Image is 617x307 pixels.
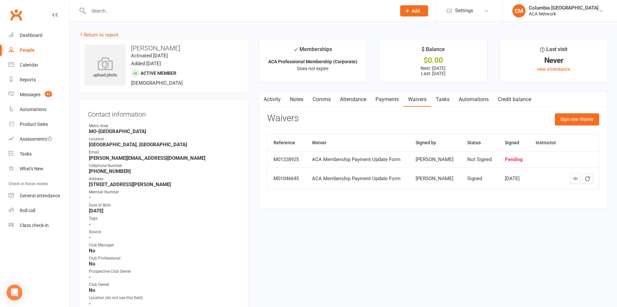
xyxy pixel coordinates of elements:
div: [PERSON_NAME] [416,157,455,162]
div: What's New [20,166,43,171]
div: Source [89,229,240,235]
div: [DATE] [505,176,524,181]
div: Roll call [20,208,35,213]
a: Comms [308,92,335,107]
a: Tasks [431,92,454,107]
div: Class check-in [20,223,49,228]
div: $0.00 [385,57,481,64]
a: Roll call [9,203,69,218]
div: Email [89,149,240,155]
strong: - [89,274,240,280]
th: Signed by [410,134,461,151]
div: Product Sales [20,122,48,127]
div: [PERSON_NAME] [416,176,455,181]
div: Club Owner [89,282,240,288]
h3: [PERSON_NAME] [85,44,243,52]
div: CM [512,4,526,17]
i: ✓ [294,46,298,53]
span: Add [412,8,420,14]
div: Columbia [GEOGRAPHIC_DATA] [529,5,599,11]
div: ACA Membership Payment Update Form [312,176,404,181]
a: What's New [9,161,69,176]
a: Dashboard [9,28,69,43]
th: Status [461,134,499,151]
div: M01328925 [273,157,300,162]
div: Metro Area [89,123,240,129]
div: Club Professional [89,255,240,262]
div: upload photo [85,57,126,79]
div: Never [506,57,602,64]
th: Signed [499,134,530,151]
div: Messages [20,92,40,97]
th: Reference [268,134,306,151]
div: Tasks [20,151,32,156]
h3: Contact information [88,108,240,118]
span: [DEMOGRAPHIC_DATA] [131,80,183,86]
div: M01046645 [273,176,300,181]
div: Tags [89,215,240,222]
a: Credit balance [493,92,536,107]
div: Club Manager [89,242,240,248]
strong: ACA Professional Membership (Corporate) [268,59,357,64]
strong: - [89,221,240,227]
span: 97 [45,91,52,97]
div: Location [89,136,240,142]
strong: No [89,287,240,293]
div: Location (do not use this field) [89,295,240,301]
a: Waivers [403,92,431,107]
div: General attendance [20,193,60,198]
div: ACA Network [529,11,599,17]
div: Not Signed [467,157,493,162]
a: Attendance [335,92,371,107]
div: People [20,47,35,53]
span: Settings [455,3,473,18]
a: Tasks [9,147,69,161]
input: Search... [87,6,392,15]
div: Pending [505,157,524,162]
time: Added [DATE] [131,61,161,67]
a: Calendar [9,58,69,72]
a: People [9,43,69,58]
div: Assessments [20,136,52,142]
a: Automations [454,92,493,107]
strong: [STREET_ADDRESS][PERSON_NAME] [89,181,240,187]
strong: - [89,301,240,307]
a: Class kiosk mode [9,218,69,233]
a: view attendance [537,67,570,72]
a: Activity [259,92,285,107]
th: Waiver [306,134,410,151]
strong: [GEOGRAPHIC_DATA], [GEOGRAPHIC_DATA] [89,142,240,148]
span: Active member [141,70,176,76]
div: Calendar [20,62,38,68]
h3: Waivers [267,113,299,124]
div: Prospective Club Owner [89,268,240,275]
strong: [PHONE_NUMBER] [89,168,240,174]
strong: - [89,195,240,201]
strong: MO-[GEOGRAPHIC_DATA] [89,128,240,134]
a: Return to report [79,32,118,38]
a: General attendance kiosk mode [9,188,69,203]
a: Notes [285,92,308,107]
div: Member Number [89,189,240,195]
button: Sign new Waiver [555,113,599,125]
div: Cellphone Number [89,163,240,169]
p: Next: [DATE] Last: [DATE] [385,66,481,76]
a: Payments [371,92,403,107]
strong: No [89,248,240,254]
div: Last visit [540,45,567,57]
span: Does not expire [297,66,328,71]
a: Product Sales [9,117,69,132]
th: Instructor [530,134,563,151]
a: Automations [9,102,69,117]
div: Dashboard [20,33,42,38]
a: Reports [9,72,69,87]
div: $ Balance [422,45,445,57]
div: ACA Membership Payment Update Form [312,157,404,162]
div: Memberships [294,45,332,57]
div: Date of Birth [89,202,240,209]
strong: [PERSON_NAME][EMAIL_ADDRESS][DOMAIN_NAME] [89,155,240,161]
div: Address [89,176,240,182]
time: Activated [DATE] [131,53,168,59]
a: Messages 97 [9,87,69,102]
div: Automations [20,107,46,112]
